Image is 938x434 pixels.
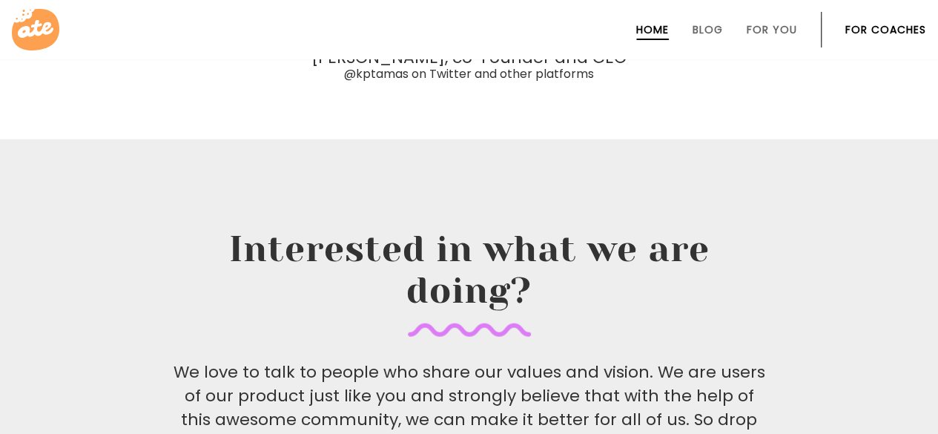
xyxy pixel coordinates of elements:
[173,228,766,337] h2: Interested in what we are doing?
[636,24,669,36] a: Home
[845,24,926,36] a: For Coaches
[344,65,594,82] span: @kptamas on Twitter and other platforms
[747,24,797,36] a: For You
[693,24,723,36] a: Blog
[165,50,773,80] p: [PERSON_NAME], co-Founder and CEO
